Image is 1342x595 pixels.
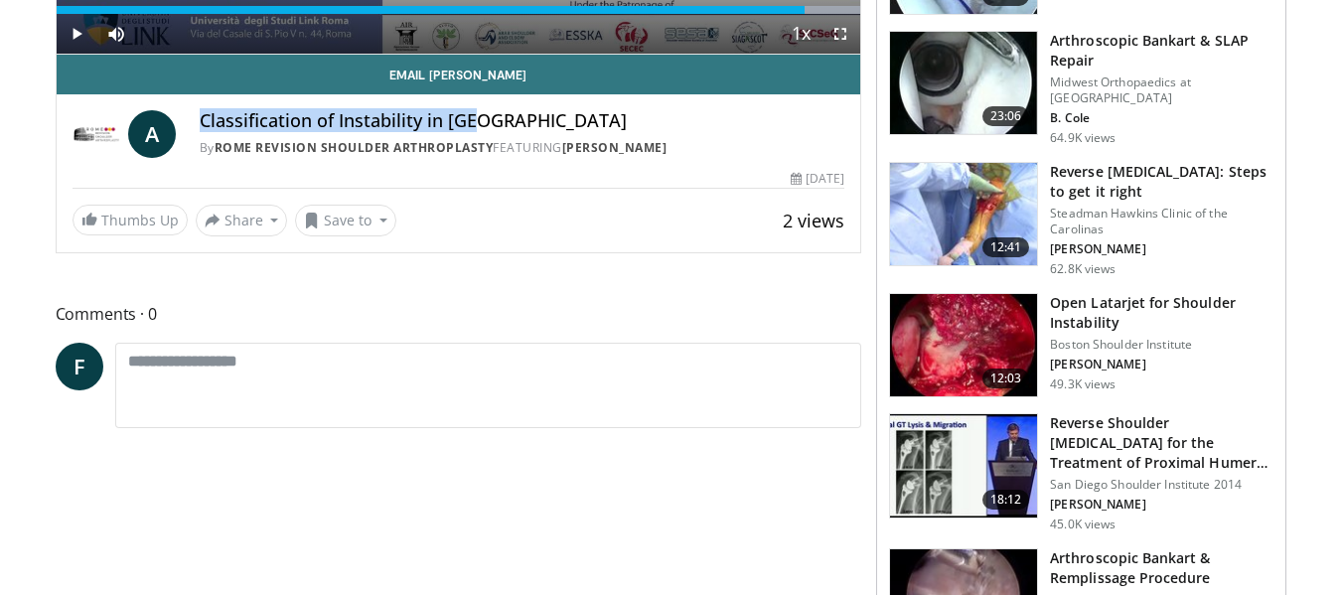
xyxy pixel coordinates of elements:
[196,205,288,236] button: Share
[73,110,120,158] img: Rome Revision Shoulder Arthroplasty
[889,162,1273,277] a: 12:41 Reverse [MEDICAL_DATA]: Steps to get it right Steadman Hawkins Clinic of the Carolinas [PER...
[56,301,862,327] span: Comments 0
[982,106,1030,126] span: 23:06
[1050,162,1273,202] h3: Reverse [MEDICAL_DATA]: Steps to get it right
[57,14,96,54] button: Play
[295,205,396,236] button: Save to
[57,55,861,94] a: Email [PERSON_NAME]
[1050,130,1116,146] p: 64.9K views
[1050,357,1273,372] p: [PERSON_NAME]
[215,139,494,156] a: Rome Revision Shoulder Arthroplasty
[1050,548,1273,588] h3: Arthroscopic Bankart & Remplissage Procedure
[1050,261,1116,277] p: 62.8K views
[1050,110,1273,126] p: B. Cole
[890,414,1037,518] img: Q2xRg7exoPLTwO8X4xMDoxOjA4MTsiGN.150x105_q85_crop-smart_upscale.jpg
[1050,376,1116,392] p: 49.3K views
[890,163,1037,266] img: 326034_0000_1.png.150x105_q85_crop-smart_upscale.jpg
[982,490,1030,510] span: 18:12
[57,6,861,14] div: Progress Bar
[1050,31,1273,71] h3: Arthroscopic Bankart & SLAP Repair
[1050,413,1273,473] h3: Reverse Shoulder [MEDICAL_DATA] for the Treatment of Proximal Humeral …
[1050,74,1273,106] p: Midwest Orthopaedics at [GEOGRAPHIC_DATA]
[1050,337,1273,353] p: Boston Shoulder Institute
[791,170,844,188] div: [DATE]
[890,32,1037,135] img: cole_0_3.png.150x105_q85_crop-smart_upscale.jpg
[1050,517,1116,532] p: 45.0K views
[889,293,1273,398] a: 12:03 Open Latarjet for Shoulder Instability Boston Shoulder Institute [PERSON_NAME] 49.3K views
[1050,241,1273,257] p: [PERSON_NAME]
[1050,206,1273,237] p: Steadman Hawkins Clinic of the Carolinas
[889,31,1273,146] a: 23:06 Arthroscopic Bankart & SLAP Repair Midwest Orthopaedics at [GEOGRAPHIC_DATA] B. Cole 64.9K ...
[890,294,1037,397] img: 944938_3.png.150x105_q85_crop-smart_upscale.jpg
[1050,293,1273,333] h3: Open Latarjet for Shoulder Instability
[982,237,1030,257] span: 12:41
[783,209,844,232] span: 2 views
[820,14,860,54] button: Fullscreen
[889,413,1273,532] a: 18:12 Reverse Shoulder [MEDICAL_DATA] for the Treatment of Proximal Humeral … San Diego Shoulder ...
[56,343,103,390] a: F
[1050,477,1273,493] p: San Diego Shoulder Institute 2014
[781,14,820,54] button: Playback Rate
[562,139,668,156] a: [PERSON_NAME]
[73,205,188,235] a: Thumbs Up
[200,110,845,132] h4: Classification of Instability in [GEOGRAPHIC_DATA]
[96,14,136,54] button: Mute
[982,369,1030,388] span: 12:03
[200,139,845,157] div: By FEATURING
[128,110,176,158] a: A
[1050,497,1273,513] p: [PERSON_NAME]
